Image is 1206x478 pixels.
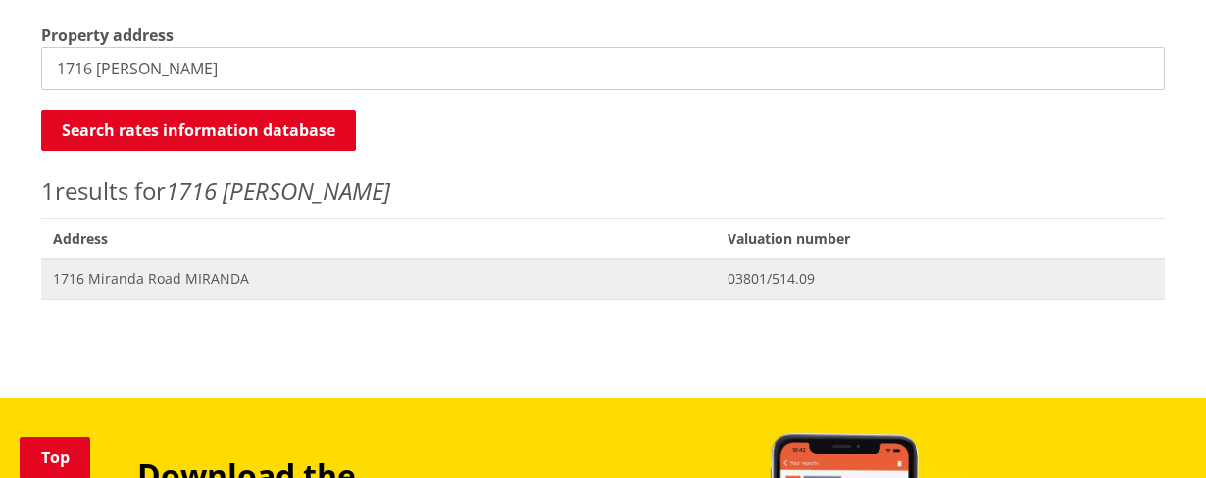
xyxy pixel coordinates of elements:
[41,174,55,207] span: 1
[1116,396,1186,466] iframe: Messenger Launcher
[728,269,1153,289] span: 03801/514.09
[41,24,174,47] label: Property address
[41,110,356,151] button: Search rates information database
[20,437,90,478] a: Top
[41,173,1165,209] p: results for
[53,269,704,289] span: 1716 Miranda Road MIRANDA
[41,259,1165,299] a: 1716 Miranda Road MIRANDA 03801/514.09
[166,174,390,207] em: 1716 [PERSON_NAME]
[716,218,1165,259] span: Valuation number
[41,218,716,259] span: Address
[41,47,1165,90] input: e.g. Duke Street NGARUAWAHIA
